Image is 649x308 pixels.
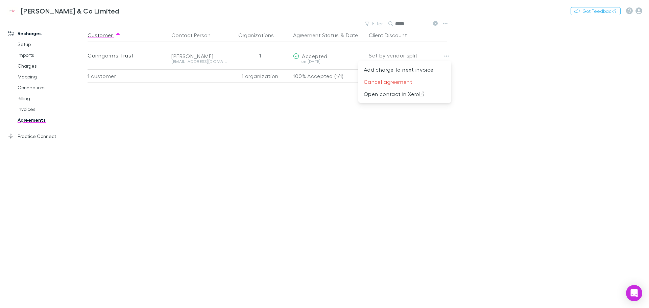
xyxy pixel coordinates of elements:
li: Cancel agreement [358,76,451,88]
li: Add charge to next invoice [358,64,451,76]
a: Open contact in Xero [358,90,451,96]
p: Add charge to next invoice [364,66,446,74]
li: Open contact in Xero [358,88,451,100]
div: Open Intercom Messenger [626,285,642,301]
p: Cancel agreement [364,78,446,86]
p: Open contact in Xero [364,90,446,98]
